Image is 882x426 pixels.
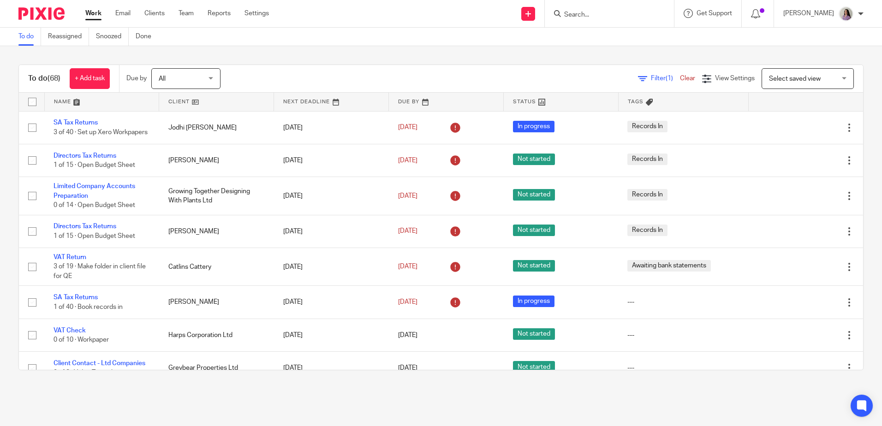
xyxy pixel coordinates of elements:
[628,99,644,104] span: Tags
[274,352,389,385] td: [DATE]
[769,76,821,82] span: Select saved view
[159,111,274,144] td: Jodhi [PERSON_NAME]
[839,6,853,21] img: Olivia.jpg
[54,183,135,199] a: Limited Company Accounts Preparation
[54,304,123,310] span: 1 of 40 · Book records in
[48,28,89,46] a: Reassigned
[159,286,274,319] td: [PERSON_NAME]
[398,193,417,199] span: [DATE]
[54,264,146,280] span: 3 of 19 · Make folder in client file for QE
[398,124,417,131] span: [DATE]
[96,28,129,46] a: Snoozed
[680,75,695,82] a: Clear
[627,189,667,201] span: Records In
[244,9,269,18] a: Settings
[54,360,145,367] a: Client Contact - Ltd Companies
[783,9,834,18] p: [PERSON_NAME]
[513,154,555,165] span: Not started
[274,144,389,177] td: [DATE]
[159,76,166,82] span: All
[54,233,135,239] span: 1 of 15 · Open Budget Sheet
[651,75,680,82] span: Filter
[274,319,389,351] td: [DATE]
[627,121,667,132] span: Records In
[627,363,739,373] div: ---
[54,153,116,159] a: Directors Tax Returns
[563,11,646,19] input: Search
[274,215,389,248] td: [DATE]
[697,10,732,17] span: Get Support
[274,286,389,319] td: [DATE]
[398,228,417,235] span: [DATE]
[70,68,110,89] a: + Add task
[715,75,755,82] span: View Settings
[144,9,165,18] a: Clients
[513,189,555,201] span: Not started
[85,9,101,18] a: Work
[274,111,389,144] td: [DATE]
[398,299,417,305] span: [DATE]
[627,331,739,340] div: ---
[126,74,147,83] p: Due by
[54,162,135,168] span: 1 of 15 · Open Budget Sheet
[274,177,389,215] td: [DATE]
[18,7,65,20] img: Pixie
[115,9,131,18] a: Email
[208,9,231,18] a: Reports
[159,177,274,215] td: Growing Together Designing With Plants Ltd
[513,296,554,307] span: In progress
[159,319,274,351] td: Harps Corporation Ltd
[54,202,135,208] span: 0 of 14 · Open Budget Sheet
[398,365,417,371] span: [DATE]
[513,121,554,132] span: In progress
[513,361,555,373] span: Not started
[54,254,86,260] a: VAT Return
[159,248,274,285] td: Catlins Cattery
[48,75,60,82] span: (68)
[54,129,148,136] span: 3 of 40 · Set up Xero Workpapers
[398,332,417,338] span: [DATE]
[28,74,60,83] h1: To do
[136,28,158,46] a: Done
[159,144,274,177] td: [PERSON_NAME]
[627,154,667,165] span: Records In
[398,157,417,164] span: [DATE]
[159,215,274,248] td: [PERSON_NAME]
[513,328,555,340] span: Not started
[274,248,389,285] td: [DATE]
[627,297,739,307] div: ---
[513,225,555,236] span: Not started
[54,294,98,301] a: SA Tax Returns
[666,75,673,82] span: (1)
[54,337,109,343] span: 0 of 10 · Workpaper
[159,352,274,385] td: Greybear Properties Ltd
[627,225,667,236] span: Records In
[54,119,98,126] a: SA Tax Returns
[54,223,116,230] a: Directors Tax Returns
[513,260,555,272] span: Not started
[627,260,711,272] span: Awaiting bank statements
[179,9,194,18] a: Team
[398,264,417,270] span: [DATE]
[18,28,41,46] a: To do
[54,327,86,334] a: VAT Check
